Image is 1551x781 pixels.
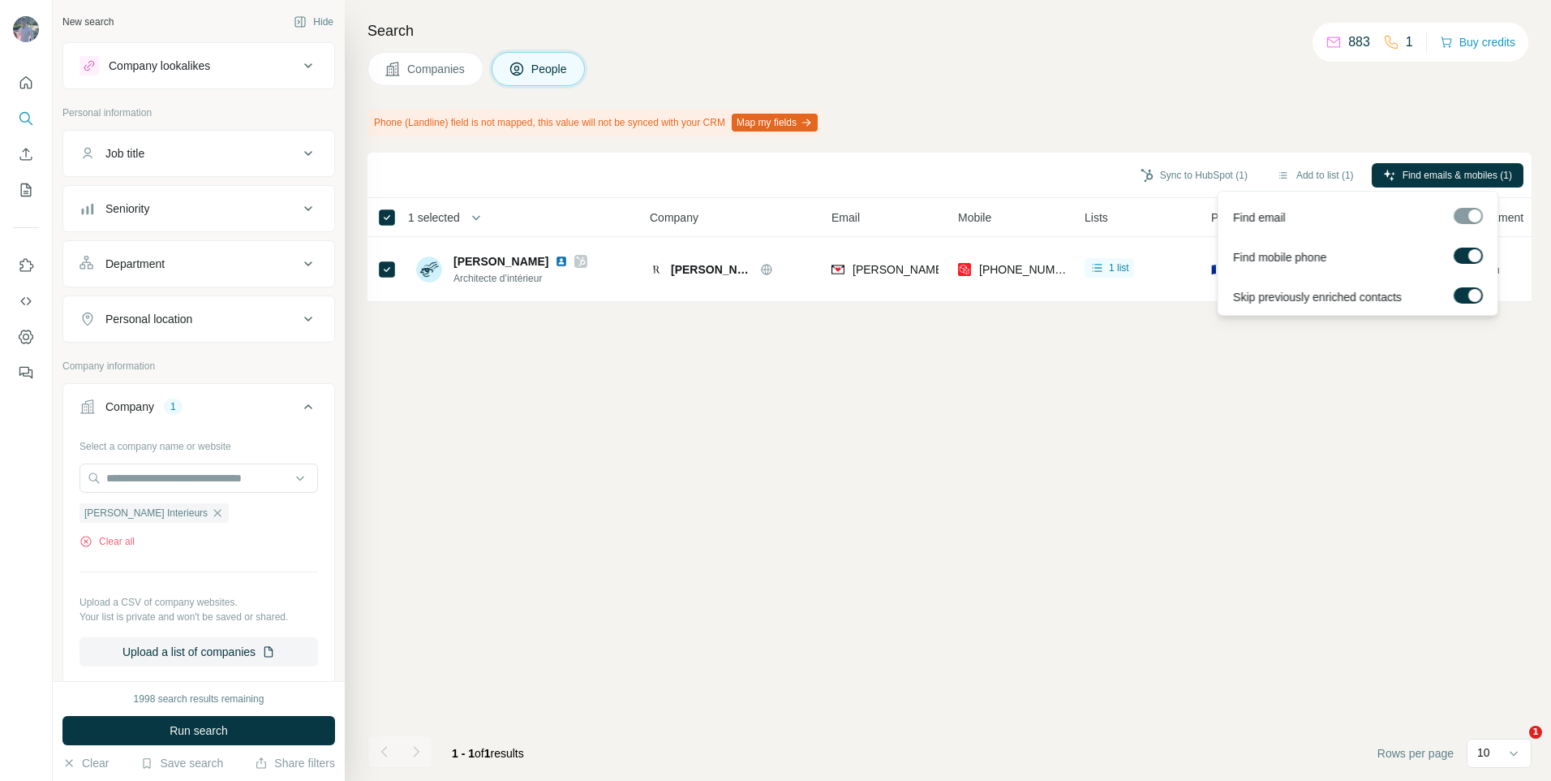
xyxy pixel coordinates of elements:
img: Avatar [13,16,39,42]
button: Find emails & mobiles (1) [1372,163,1523,188]
button: Share filters [255,755,335,771]
span: Find emails & mobiles (1) [1403,168,1512,183]
img: Avatar [416,257,442,283]
button: Job title [63,134,334,173]
span: 🇫🇷 [1211,261,1225,278]
span: 1 list [1109,261,1129,275]
div: New search [62,15,114,29]
button: Upload a list of companies [79,637,318,667]
iframe: Intercom live chat [1496,726,1535,765]
button: Feedback [13,358,39,387]
div: Personal location [105,311,192,327]
span: 1 [1529,726,1542,739]
p: Personal information [62,106,335,120]
p: 883 [1348,32,1370,52]
span: Companies [407,61,466,77]
button: Company lookalikes [63,46,334,85]
button: Use Surfe API [13,287,39,316]
button: Search [13,104,39,133]
button: Enrich CSV [13,140,39,169]
span: [PERSON_NAME] Interieurs [671,261,752,278]
p: Upload a CSV of company websites. [79,595,318,610]
button: Sync to HubSpot (1) [1129,163,1259,188]
div: 1 [164,399,183,414]
button: Map my fields [732,114,818,132]
img: Logo of Roque Interieurs [650,263,663,276]
span: Architecte d’intérieur [453,271,587,286]
span: 1 [484,747,491,760]
span: Company [650,209,698,226]
span: 1 selected [408,209,460,226]
button: Buy credits [1440,31,1515,54]
button: Department [63,244,334,283]
span: Rows per page [1377,745,1454,762]
img: provider prospeo logo [958,261,971,278]
button: Run search [62,716,335,745]
div: Company lookalikes [109,58,210,74]
span: [PHONE_NUMBER] [979,263,1081,276]
button: Use Surfe on LinkedIn [13,251,39,280]
img: LinkedIn logo [555,255,568,268]
div: Job title [105,145,144,162]
button: Seniority [63,189,334,228]
span: Skip previously enriched contacts [1233,289,1402,305]
span: Lists [1085,209,1108,226]
div: Select a company name or website [79,433,318,454]
span: Personal location [1211,209,1298,226]
div: Company [105,399,154,415]
span: 1 - 1 [452,747,475,760]
span: of [475,747,484,760]
span: People [531,61,569,77]
span: Find email [1233,209,1286,226]
button: Clear all [79,534,135,549]
button: Hide [282,10,345,34]
span: Email [831,209,860,226]
button: Company1 [63,387,334,433]
p: Company information [62,359,335,373]
button: Clear [62,755,109,771]
button: Personal location [63,300,334,339]
h4: Search [367,19,1532,42]
button: Save search [140,755,223,771]
button: Add to list (1) [1265,163,1365,188]
button: My lists [13,175,39,205]
span: Find mobile phone [1233,249,1326,265]
img: provider findymail logo [831,261,844,278]
span: [PERSON_NAME] [453,253,548,270]
div: 1998 search results remaining [134,692,264,706]
span: Mobile [958,209,991,226]
p: 1 [1406,32,1413,52]
span: [PERSON_NAME][EMAIL_ADDRESS][DOMAIN_NAME] [853,263,1138,276]
span: results [452,747,524,760]
span: [PERSON_NAME] Interieurs [84,506,208,520]
div: Phone (Landline) field is not mapped, this value will not be synced with your CRM [367,109,821,136]
p: 10 [1477,744,1490,761]
span: Run search [170,723,228,739]
button: Quick start [13,68,39,97]
button: Dashboard [13,322,39,352]
div: Department [105,256,165,272]
p: Your list is private and won't be saved or shared. [79,610,318,624]
div: Seniority [105,201,149,217]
